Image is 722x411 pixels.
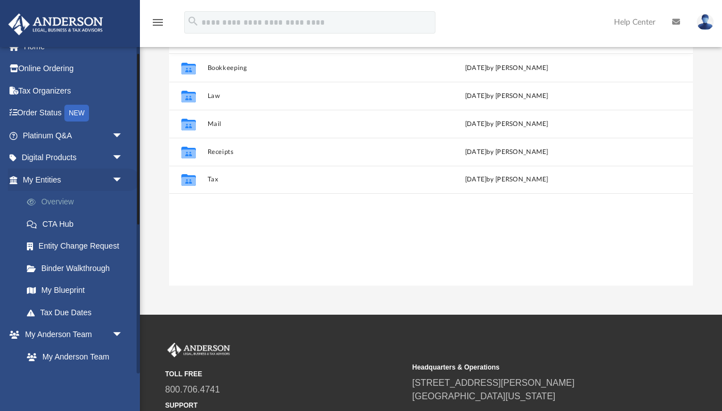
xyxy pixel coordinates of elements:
small: Headquarters & Operations [412,362,652,372]
a: [GEOGRAPHIC_DATA][US_STATE] [412,391,556,401]
small: TOLL FREE [165,369,405,379]
div: NEW [64,105,89,122]
img: Anderson Advisors Platinum Portal [165,343,232,357]
span: arrow_drop_down [112,147,134,170]
a: My Entitiesarrow_drop_down [8,169,140,191]
a: My Anderson Teamarrow_drop_down [8,324,134,346]
div: [DATE] by [PERSON_NAME] [409,63,605,73]
a: Entity Change Request [16,235,140,258]
a: CTA Hub [16,213,140,235]
button: Mail [208,120,404,128]
a: [STREET_ADDRESS][PERSON_NAME] [412,378,575,387]
div: grid [169,54,693,286]
a: Anderson System [16,368,134,390]
i: search [187,15,199,27]
a: Platinum Q&Aarrow_drop_down [8,124,140,147]
a: Digital Productsarrow_drop_down [8,147,140,169]
span: arrow_drop_down [112,324,134,347]
a: 800.706.4741 [165,385,220,394]
a: Binder Walkthrough [16,257,140,279]
div: [DATE] by [PERSON_NAME] [409,175,605,185]
a: Online Ordering [8,58,140,80]
img: Anderson Advisors Platinum Portal [5,13,106,35]
i: menu [151,16,165,29]
button: Tax [208,176,404,184]
div: [DATE] by [PERSON_NAME] [409,91,605,101]
a: My Anderson Team [16,345,129,368]
button: Bookkeeping [208,64,404,72]
a: Order StatusNEW [8,102,140,125]
div: [DATE] by [PERSON_NAME] [409,147,605,157]
div: [DATE] by [PERSON_NAME] [409,119,605,129]
span: arrow_drop_down [112,169,134,192]
img: User Pic [697,14,714,30]
a: Overview [16,191,140,213]
span: arrow_drop_down [112,124,134,147]
a: Tax Due Dates [16,301,140,324]
small: SUPPORT [165,400,405,410]
a: menu [151,21,165,29]
a: My Blueprint [16,279,134,302]
button: Receipts [208,148,404,156]
a: Tax Organizers [8,80,140,102]
button: Law [208,92,404,100]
